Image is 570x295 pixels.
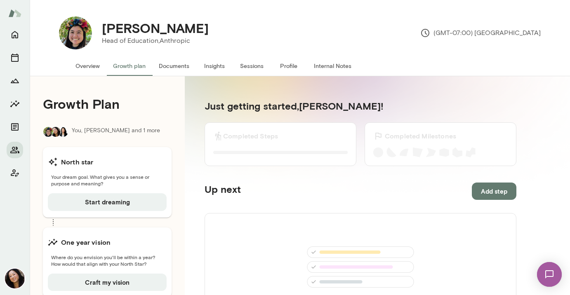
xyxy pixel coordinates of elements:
span: Your dream goal. What gives you a sense or purpose and meaning? [48,173,167,187]
p: Head of Education, Anthropic [102,36,209,46]
button: Sessions [233,56,270,76]
img: Mento [8,5,21,21]
button: Insights [196,56,233,76]
h6: One year vision [61,237,111,247]
button: Start dreaming [48,193,167,211]
h6: Completed Steps [223,131,278,141]
span: Where do you envision you'll be within a year? How would that align with your North Star? [48,254,167,267]
button: Profile [270,56,307,76]
button: Documents [152,56,196,76]
h6: North star [61,157,94,167]
img: Ming Chen [51,127,61,137]
h6: Completed Milestones [385,131,456,141]
p: (GMT-07:00) [GEOGRAPHIC_DATA] [420,28,541,38]
img: Maggie Vo [43,127,53,137]
button: Growth Plan [7,73,23,89]
button: Craft my vision [48,274,167,291]
button: Insights [7,96,23,112]
button: Members [7,142,23,158]
button: Home [7,26,23,43]
img: Maggie Vo [59,16,92,49]
img: Monica Aggarwal [58,127,68,137]
h5: Up next [205,183,241,200]
button: Add step [472,183,516,200]
p: You, [PERSON_NAME] and 1 more [72,126,160,137]
button: Internal Notes [307,56,358,76]
img: Ming Chen [5,269,25,288]
button: Growth plan [106,56,152,76]
h4: [PERSON_NAME] [102,20,209,36]
h5: Just getting started, [PERSON_NAME] ! [205,99,516,112]
h4: Growth Plan [43,96,172,112]
button: Client app [7,165,23,181]
button: Sessions [7,49,23,66]
button: Overview [69,56,106,76]
button: Documents [7,119,23,135]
